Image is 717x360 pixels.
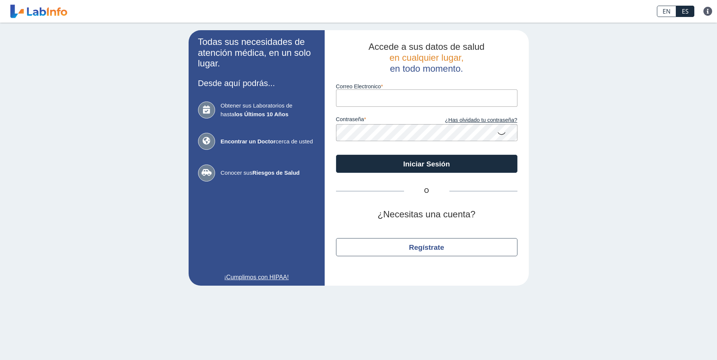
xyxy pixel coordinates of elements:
[336,83,517,89] label: Correo Electronico
[198,78,315,88] h3: Desde aquí podrás...
[427,116,517,125] a: ¿Has olvidado tu contraseña?
[221,137,315,146] span: cerca de usted
[198,273,315,282] a: ¡Cumplimos con HIPAA!
[221,169,315,177] span: Conocer sus
[221,102,315,118] span: Obtener sus Laboratorios de hasta
[234,111,288,117] b: los Últimos 10 Años
[252,169,300,176] b: Riesgos de Salud
[336,116,427,125] label: contraseña
[390,63,463,74] span: en todo momento.
[676,6,694,17] a: ES
[221,138,276,145] b: Encontrar un Doctor
[198,37,315,69] h2: Todas sus necesidades de atención médica, en un solo lugar.
[389,52,463,63] span: en cualquier lugar,
[336,238,517,256] button: Regístrate
[404,186,449,195] span: O
[657,6,676,17] a: EN
[336,155,517,173] button: Iniciar Sesión
[369,42,485,52] span: Accede a sus datos de salud
[336,209,517,220] h2: ¿Necesitas una cuenta?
